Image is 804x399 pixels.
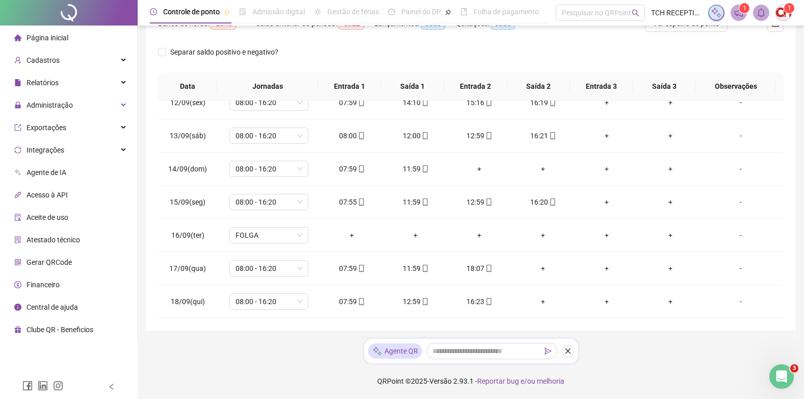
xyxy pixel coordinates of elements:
th: Data [158,72,217,101]
th: Saída 1 [381,72,444,101]
span: mobile [484,99,492,106]
th: Entrada 2 [444,72,507,101]
div: + [647,296,694,307]
span: Financeiro [27,281,60,289]
div: + [328,230,376,241]
sup: 1 [739,3,749,13]
span: Cadastros [27,56,60,64]
img: 51853 [776,5,791,20]
span: 08:00 - 16:20 [236,194,302,210]
span: mobile [357,165,365,172]
span: 08:00 - 16:20 [236,95,302,110]
span: mobile [484,198,492,206]
div: + [520,163,567,174]
span: send [544,347,552,355]
div: 12:59 [392,296,439,307]
span: sync [14,146,21,154]
span: 1 [743,5,746,12]
div: + [520,296,567,307]
div: + [456,163,503,174]
div: + [647,230,694,241]
span: Central de ajuda [27,303,78,311]
span: TCH RECEPTIVO [651,7,702,18]
span: 3 [790,364,798,372]
div: 16:20 [520,196,567,208]
div: Agente QR [368,343,422,359]
span: facebook [22,381,33,391]
span: 1 [788,5,791,12]
div: + [647,97,694,108]
span: 08:00 - 16:20 [236,128,302,143]
span: file [14,79,21,86]
th: Observações [696,72,776,101]
span: 08:00 - 16:20 [236,161,302,177]
div: 07:59 [328,263,376,274]
span: dashboard [388,8,395,15]
div: 08:00 [328,130,376,141]
span: Página inicial [27,34,68,42]
div: 15:16 [456,97,503,108]
span: mobile [484,265,492,272]
div: 14:10 [392,97,439,108]
div: 16:23 [456,296,503,307]
span: 18/09(qui) [171,297,205,306]
div: + [583,263,631,274]
sup: Atualize o seu contato no menu Meus Dados [784,3,794,13]
span: mobile [357,99,365,106]
div: - [711,97,771,108]
span: mobile [357,132,365,139]
div: + [583,130,631,141]
div: - [711,196,771,208]
span: Atestado técnico [27,236,80,244]
div: + [647,196,694,208]
span: lock [14,102,21,109]
div: + [583,163,631,174]
span: mobile [421,165,429,172]
span: mobile [484,298,492,305]
div: - [711,296,771,307]
th: Jornadas [217,72,318,101]
div: 07:55 [328,196,376,208]
div: 11:59 [392,163,439,174]
span: home [14,34,21,41]
div: 11:59 [392,263,439,274]
footer: QRPoint © 2025 - 2.93.1 - [138,363,804,399]
span: Gerar QRCode [27,258,72,266]
div: + [520,263,567,274]
div: 12:59 [456,130,503,141]
div: + [583,196,631,208]
th: Entrada 1 [318,72,381,101]
span: bell [757,8,766,17]
span: 08:00 - 16:20 [236,294,302,309]
span: file-done [239,8,246,15]
iframe: Intercom live chat [769,364,794,389]
span: Relatórios [27,79,59,87]
th: Saída 2 [507,72,570,101]
span: close [564,347,572,355]
span: dollar [14,281,21,288]
img: sparkle-icon.fc2bf0ac1784a2077858766a79e2daf3.svg [372,346,382,357]
span: notification [734,8,743,17]
span: mobile [548,198,556,206]
span: audit [14,214,21,221]
span: 17/09(qua) [169,264,206,272]
span: Gestão de férias [327,8,379,16]
div: 12:00 [392,130,439,141]
span: Acesso à API [27,191,68,199]
span: Clube QR - Beneficios [27,326,93,334]
span: sun [314,8,321,15]
span: 12/09(sex) [170,98,205,107]
span: export [14,124,21,131]
div: - [711,263,771,274]
span: 15/09(seg) [170,198,205,206]
span: Separar saldo positivo e negativo? [166,46,282,58]
div: - [711,163,771,174]
div: 07:59 [328,163,376,174]
div: + [647,263,694,274]
div: - [711,130,771,141]
span: FOLGA [236,228,302,243]
span: Controle de ponto [163,8,220,16]
span: Folha de pagamento [474,8,539,16]
span: Painel do DP [401,8,441,16]
div: + [647,130,694,141]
